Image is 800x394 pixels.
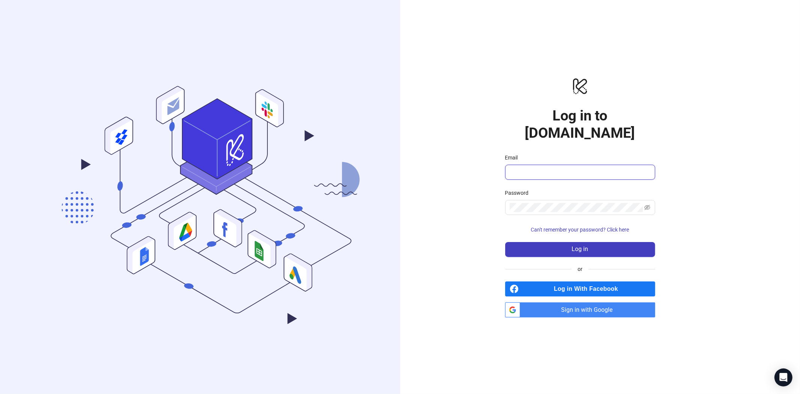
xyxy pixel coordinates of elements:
[510,168,649,177] input: Email
[522,281,655,296] span: Log in With Facebook
[505,107,655,141] h1: Log in to [DOMAIN_NAME]
[531,227,629,233] span: Can't remember your password? Click here
[505,242,655,257] button: Log in
[523,302,655,317] span: Sign in with Google
[644,205,650,211] span: eye-invisible
[505,227,655,233] a: Can't remember your password? Click here
[505,189,534,197] label: Password
[572,246,588,253] span: Log in
[774,368,792,386] div: Open Intercom Messenger
[505,281,655,296] a: Log in With Facebook
[505,224,655,236] button: Can't remember your password? Click here
[572,265,588,273] span: or
[505,302,655,317] a: Sign in with Google
[505,153,523,162] label: Email
[510,203,643,212] input: Password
